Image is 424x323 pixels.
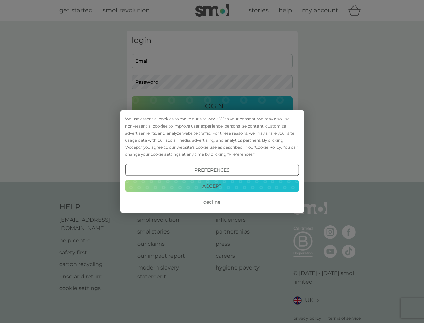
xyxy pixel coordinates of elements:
[125,115,299,158] div: We use essential cookies to make our site work. With your consent, we may also use non-essential ...
[125,180,299,192] button: Accept
[125,164,299,176] button: Preferences
[255,145,281,150] span: Cookie Policy
[229,152,253,157] span: Preferences
[125,196,299,208] button: Decline
[120,110,304,213] div: Cookie Consent Prompt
